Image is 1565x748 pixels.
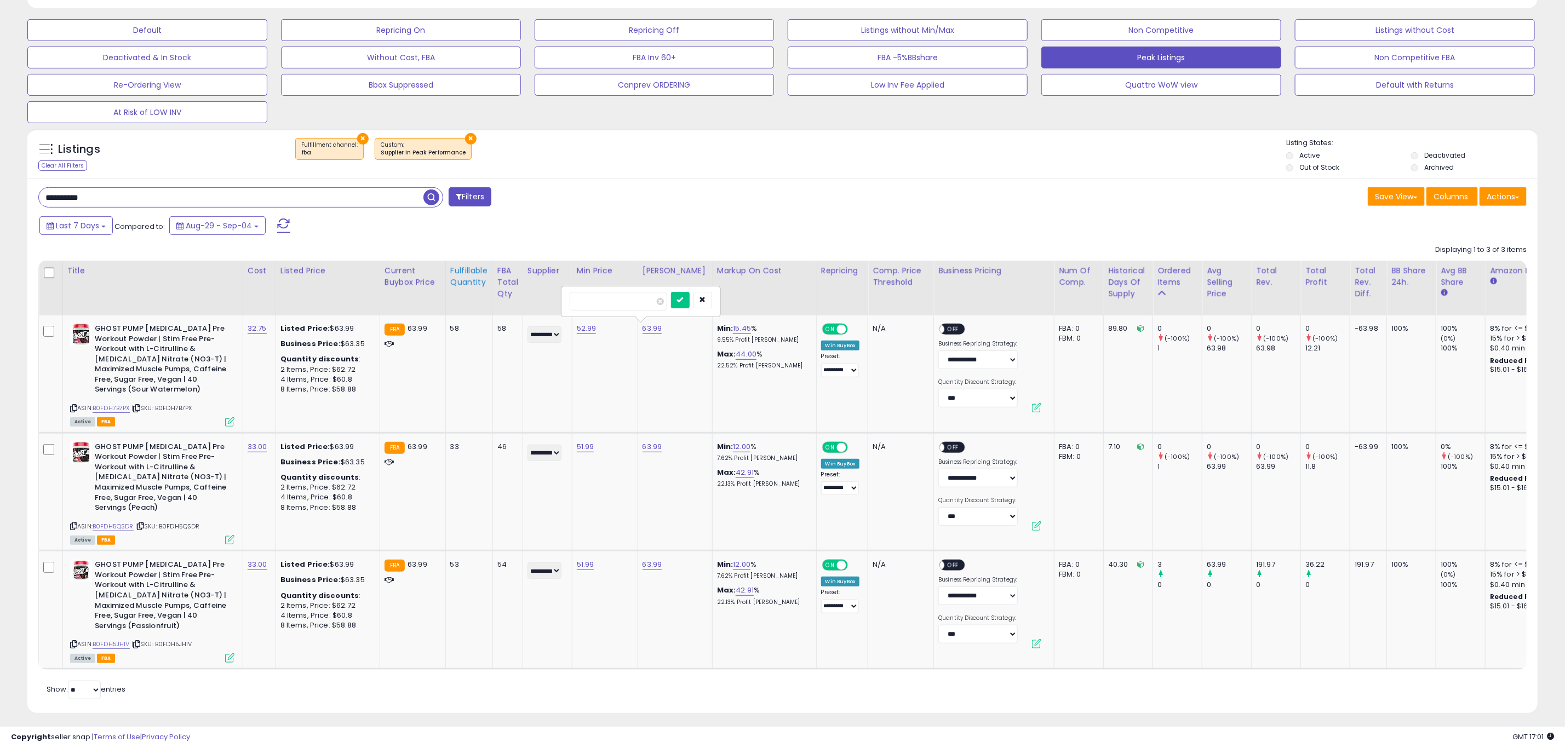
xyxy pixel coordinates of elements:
b: Reduced Prof. Rng. [1490,474,1562,483]
b: Quantity discounts [280,472,359,482]
div: 89.80 [1108,324,1144,333]
button: Columns [1426,187,1478,206]
div: % [717,442,808,462]
div: Fulfillable Quantity [450,265,488,288]
span: 63.99 [408,323,427,333]
span: Compared to: [114,221,165,232]
div: Cost [248,265,271,277]
div: % [717,560,808,580]
div: 2 Items, Price: $62.72 [280,365,371,375]
img: 41LB8hiif1L._SL40_.jpg [70,324,92,346]
span: 63.99 [408,441,427,452]
div: 100% [1441,324,1485,333]
div: Win BuyBox [821,577,860,586]
div: : [280,473,371,482]
a: 63.99 [643,323,662,334]
a: 33.00 [248,559,267,570]
div: % [717,349,808,370]
div: 63.99 [1207,560,1251,569]
small: (-100%) [1214,452,1239,461]
button: Non Competitive FBA [1295,47,1535,68]
div: 2 Items, Price: $62.72 [280,482,371,492]
span: FBA [97,536,116,545]
div: [PERSON_NAME] [643,265,708,277]
button: Quattro WoW view [1041,74,1281,96]
a: 33.00 [248,441,267,452]
div: 100% [1441,462,1485,471]
small: (-100%) [1448,452,1473,461]
button: Re-Ordering View [27,74,267,96]
div: 0 [1256,324,1300,333]
div: Repricing [821,265,864,277]
div: 0 [1305,442,1350,452]
b: Quantity discounts [280,590,359,601]
div: FBA: 0 [1059,560,1095,569]
div: $63.35 [280,575,371,585]
button: Non Competitive [1041,19,1281,41]
div: 8 Items, Price: $58.88 [280,503,371,513]
div: FBM: 0 [1059,569,1095,579]
span: 2025-09-15 17:01 GMT [1512,732,1554,742]
div: Historical Days Of Supply [1108,265,1148,300]
div: Supplier [528,265,567,277]
span: ON [823,561,837,570]
div: 100% [1441,343,1485,353]
div: Win BuyBox [821,341,860,350]
div: Avg Selling Price [1207,265,1247,300]
span: Custom: [381,141,466,157]
a: 63.99 [643,441,662,452]
div: % [717,324,808,344]
small: FBA [385,324,405,336]
div: 40.30 [1108,560,1144,569]
div: ASIN: [70,324,234,425]
div: 100% [1391,324,1428,333]
b: Quantity discounts [280,354,359,364]
div: 191.97 [1355,560,1378,569]
b: Max: [717,467,736,477]
div: Total Profit [1305,265,1345,288]
button: Aug-29 - Sep-04 [169,216,266,235]
div: FBA: 0 [1059,324,1095,333]
span: OFF [846,442,864,452]
span: OFF [945,561,962,570]
span: 63.99 [408,559,427,569]
th: The percentage added to the cost of goods (COGS) that forms the calculator for Min & Max prices. [712,261,816,315]
button: Deactivated & In Stock [27,47,267,68]
small: (-100%) [1312,334,1338,343]
div: 1 [1157,462,1202,471]
div: 63.98 [1256,343,1300,353]
span: OFF [846,325,864,334]
span: OFF [846,561,864,570]
small: (0%) [1441,334,1456,343]
div: Min Price [577,265,633,277]
div: -63.99 [1355,442,1378,452]
a: 12.00 [733,559,750,570]
small: (-100%) [1312,452,1338,461]
a: 15.45 [733,323,751,334]
div: 63.98 [1207,343,1251,353]
b: Business Price: [280,338,341,349]
span: Last 7 Days [56,220,99,231]
small: Amazon Fees. [1490,277,1497,286]
button: Default [27,19,267,41]
button: Repricing Off [535,19,775,41]
div: 0 [1157,442,1202,452]
div: $63.99 [280,324,371,333]
button: × [357,133,369,145]
div: 0 [1157,580,1202,590]
b: Min: [717,559,733,569]
label: Business Repricing Strategy: [938,458,1018,466]
strong: Copyright [11,732,51,742]
div: 58 [497,324,514,333]
small: FBA [385,442,405,454]
div: Total Rev. Diff. [1355,265,1382,300]
label: Archived [1424,163,1454,172]
button: Listings without Cost [1295,19,1535,41]
div: Markup on Cost [717,265,812,277]
div: 0% [1441,442,1485,452]
span: Columns [1434,191,1468,202]
small: (-100%) [1263,334,1288,343]
img: 41F3YTcmgkL._SL40_.jpg [70,560,92,582]
div: 36.22 [1305,560,1350,569]
div: Preset: [821,471,860,495]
